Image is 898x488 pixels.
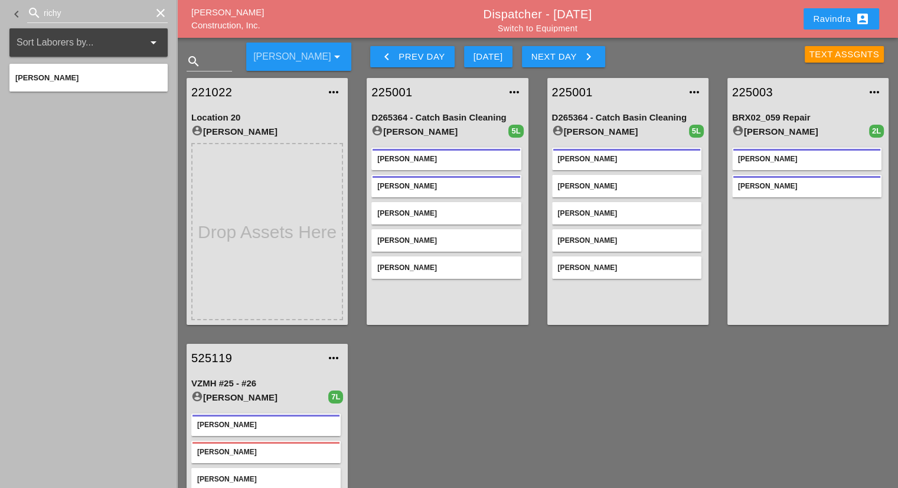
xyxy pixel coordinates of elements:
[687,85,701,99] i: more_horiz
[15,73,79,82] span: [PERSON_NAME]
[377,262,515,273] div: [PERSON_NAME]
[191,377,343,391] div: VZMH #25 - #26
[9,7,24,21] i: keyboard_arrow_left
[522,46,605,67] button: Next Day
[558,262,695,273] div: [PERSON_NAME]
[371,125,383,136] i: account_circle
[371,83,499,101] a: 225001
[371,125,508,139] div: [PERSON_NAME]
[370,46,454,67] button: Prev Day
[371,111,523,125] div: D265364 - Catch Basin Cleaning
[805,46,884,63] button: Text Assgnts
[484,8,592,21] a: Dispatcher - [DATE]
[855,12,870,26] i: account_box
[197,474,335,484] div: [PERSON_NAME]
[869,125,884,138] div: 2L
[804,8,879,30] button: Ravindra
[330,50,344,64] i: arrow_drop_down
[474,50,503,64] div: [DATE]
[326,351,341,365] i: more_horiz
[809,48,880,61] div: Text Assgnts
[867,85,881,99] i: more_horiz
[191,125,203,136] i: account_circle
[380,50,394,64] i: keyboard_arrow_left
[377,154,515,164] div: [PERSON_NAME]
[191,83,319,101] a: 221022
[552,83,680,101] a: 225001
[197,419,335,430] div: [PERSON_NAME]
[191,391,328,405] div: [PERSON_NAME]
[44,4,151,22] input: Search for laborer
[464,46,512,67] button: [DATE]
[380,50,445,64] div: Prev Day
[582,50,596,64] i: keyboard_arrow_right
[191,7,264,31] a: [PERSON_NAME] Construction, Inc.
[191,125,343,139] div: [PERSON_NAME]
[507,85,521,99] i: more_horiz
[377,208,515,219] div: [PERSON_NAME]
[732,83,860,101] a: 225003
[552,125,689,139] div: [PERSON_NAME]
[558,154,695,164] div: [PERSON_NAME]
[191,111,343,125] div: Location 20
[531,50,596,64] div: Next Day
[154,6,168,20] i: clear
[738,154,876,164] div: [PERSON_NAME]
[732,125,869,139] div: [PERSON_NAME]
[558,235,695,246] div: [PERSON_NAME]
[558,181,695,191] div: [PERSON_NAME]
[197,447,335,457] div: [PERSON_NAME]
[326,85,341,99] i: more_horiz
[738,181,876,191] div: [PERSON_NAME]
[146,35,161,50] i: arrow_drop_down
[558,208,695,219] div: [PERSON_NAME]
[377,235,515,246] div: [PERSON_NAME]
[498,24,577,33] a: Switch to Equipment
[813,12,870,26] div: Ravindra
[377,181,515,191] div: [PERSON_NAME]
[732,111,884,125] div: BRX02_059 Repair
[191,391,203,402] i: account_circle
[27,6,41,20] i: search
[552,111,704,125] div: D265364 - Catch Basin Cleaning
[328,391,343,404] div: 7L
[732,125,744,136] i: account_circle
[191,349,319,367] a: 525119
[187,54,201,69] i: search
[552,125,564,136] i: account_circle
[508,125,523,138] div: 5L
[689,125,704,138] div: 5L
